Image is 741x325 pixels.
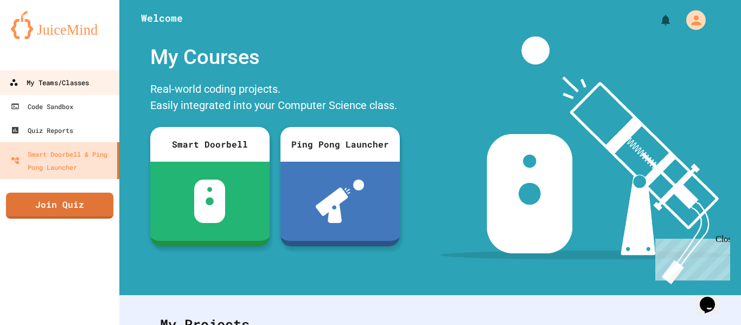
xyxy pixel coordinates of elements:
img: sdb-white.svg [194,180,225,223]
img: logo-orange.svg [11,11,108,39]
div: Chat with us now!Close [4,4,75,69]
div: My Notifications [639,11,675,29]
div: Real-world coding projects. Easily integrated into your Computer Science class. [145,78,405,119]
div: Code Sandbox [11,100,73,113]
a: Join Quiz [6,193,113,219]
div: Smart Doorbell & Ping Pong Launcher [11,148,113,174]
div: Quiz Reports [11,124,73,137]
div: My Courses [145,36,405,78]
div: My Account [675,8,708,33]
iframe: chat widget [695,282,730,314]
img: ppl-with-ball.png [316,180,364,223]
div: Smart Doorbell [150,127,270,162]
div: My Teams/Classes [9,76,89,90]
div: Ping Pong Launcher [280,127,400,162]
iframe: chat widget [651,234,730,281]
img: banner-image-my-projects.png [440,36,731,284]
